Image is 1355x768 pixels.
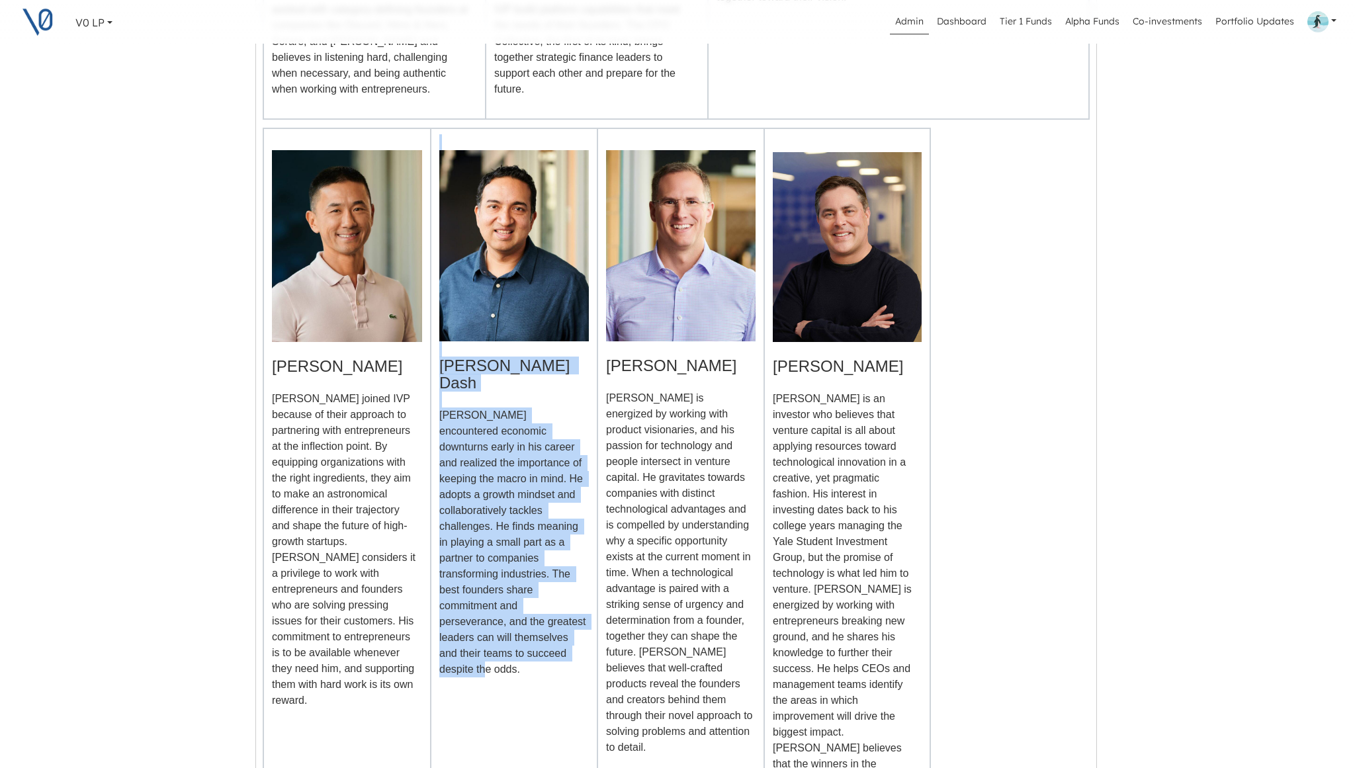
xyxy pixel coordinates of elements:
h4: [PERSON_NAME] [272,358,422,375]
a: Portfolio Updates [1210,9,1299,34]
p: [PERSON_NAME] encountered economic downturns early in his career and realized the importance of k... [439,407,589,677]
a: Dashboard [932,9,992,34]
h4: [PERSON_NAME] [606,357,756,374]
span: V0 LP [75,16,105,29]
a: Alpha Funds [1060,9,1125,34]
p: [PERSON_NAME] joined IVP because of their approach to partnering with entrepreneurs at the inflec... [272,391,422,708]
img: V0 logo [21,5,54,38]
img: sm_Somesh_Dash.jpg [439,150,589,341]
a: Co-investments [1127,9,1207,34]
a: Admin [890,9,929,34]
img: md_Steve_Harrick_Headshot_for_Website.jpg [773,152,922,342]
img: Profile [1307,11,1329,32]
h4: [PERSON_NAME] [773,358,922,375]
img: sm_Tom_Loverro.jpg [606,150,756,341]
h4: [PERSON_NAME] Dash [439,357,589,392]
img: sm_EricLiaw_WebsiteHeadshot.jpg [272,150,422,341]
a: V0 LP [70,9,118,36]
p: [PERSON_NAME] is energized by working with product visionaries, and his passion for technology an... [606,390,756,755]
a: Tier 1 Funds [994,9,1057,34]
